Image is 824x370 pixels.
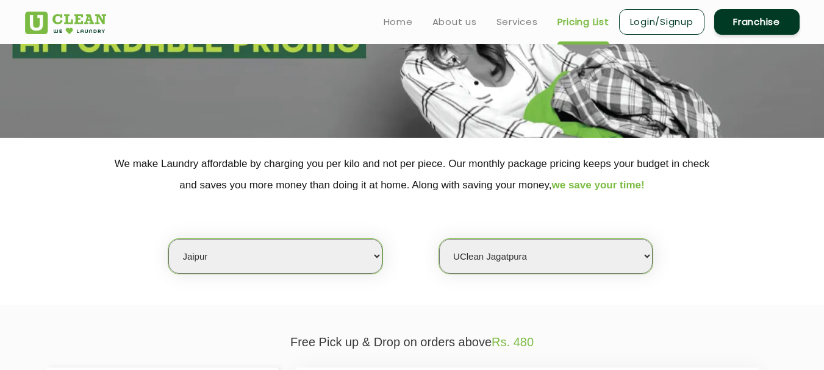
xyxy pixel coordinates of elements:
a: About us [432,15,477,29]
p: Free Pick up & Drop on orders above [25,335,800,349]
span: Rs. 480 [492,335,534,349]
img: UClean Laundry and Dry Cleaning [25,12,106,34]
a: Franchise [714,9,800,35]
a: Home [384,15,413,29]
a: Services [496,15,538,29]
p: We make Laundry affordable by charging you per kilo and not per piece. Our monthly package pricin... [25,153,800,196]
span: we save your time! [552,179,645,191]
a: Login/Signup [619,9,704,35]
a: Pricing List [557,15,609,29]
